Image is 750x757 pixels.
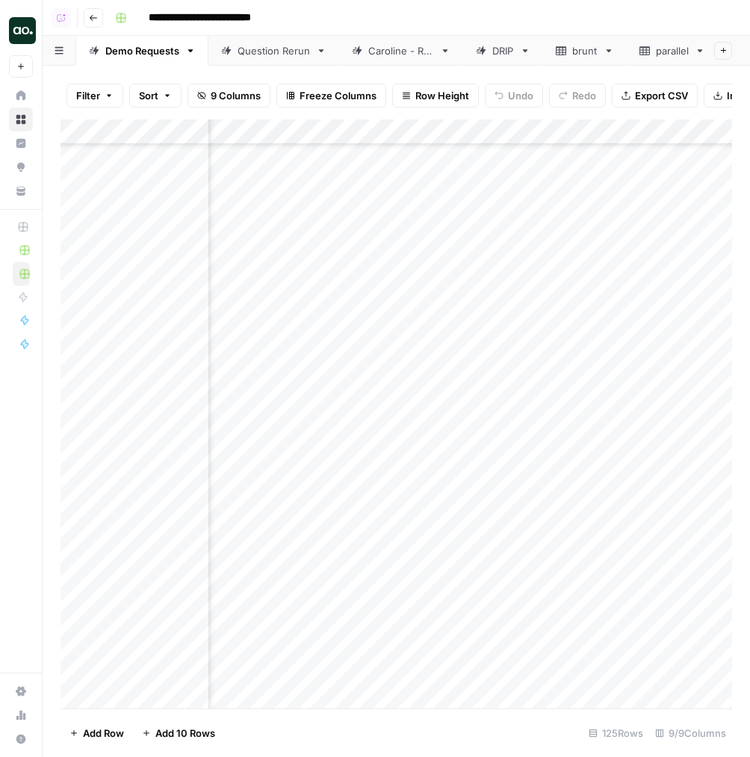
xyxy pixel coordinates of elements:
a: brunt [543,36,627,66]
button: Freeze Columns [276,84,386,108]
img: Dillon Test Logo [9,17,36,44]
a: DRIP [463,36,543,66]
button: 9 Columns [187,84,270,108]
span: Redo [572,88,596,103]
span: 9 Columns [211,88,261,103]
div: DRIP [492,43,514,58]
a: parallel [627,36,718,66]
button: Redo [549,84,606,108]
span: Sort [139,88,158,103]
button: Help + Support [9,727,33,751]
button: Filter [66,84,123,108]
button: Sort [129,84,182,108]
span: Filter [76,88,100,103]
a: Demo Requests [76,36,208,66]
div: Caroline - Run [368,43,434,58]
a: Opportunities [9,155,33,179]
a: Insights [9,131,33,155]
a: Your Data [9,179,33,203]
span: Export CSV [635,88,688,103]
button: Export CSV [612,84,698,108]
a: Browse [9,108,33,131]
span: Add 10 Rows [155,726,215,741]
div: Demo Requests [105,43,179,58]
button: Add 10 Rows [133,721,224,745]
span: Freeze Columns [300,88,376,103]
a: Usage [9,703,33,727]
button: Add Row [61,721,133,745]
div: 125 Rows [583,721,649,745]
span: Row Height [415,88,469,103]
div: Question Rerun [238,43,310,58]
a: Home [9,84,33,108]
div: 9/9 Columns [649,721,732,745]
span: Add Row [83,726,124,741]
a: Settings [9,679,33,703]
span: Undo [508,88,533,103]
button: Row Height [392,84,479,108]
button: Undo [485,84,543,108]
div: parallel [656,43,689,58]
a: Question Rerun [208,36,339,66]
div: brunt [572,43,598,58]
button: Workspace: Dillon Test [9,12,33,49]
a: Caroline - Run [339,36,463,66]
